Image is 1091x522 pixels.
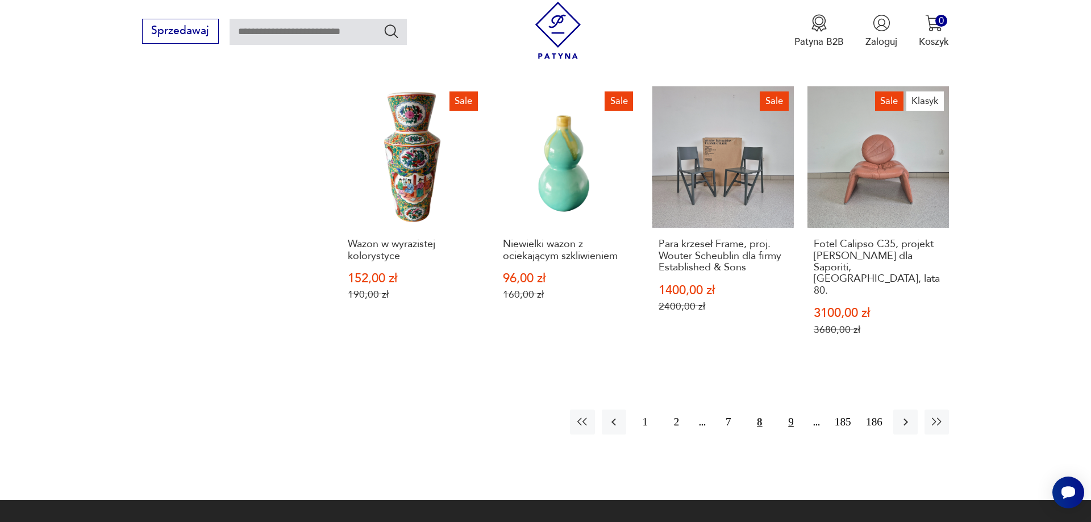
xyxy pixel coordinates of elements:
[925,14,943,32] img: Ikona koszyka
[810,14,828,32] img: Ikona medalu
[814,307,943,319] p: 3100,00 zł
[919,14,949,48] button: 0Koszyk
[659,285,788,297] p: 1400,00 zł
[652,86,794,362] a: SalePara krzeseł Frame, proj. Wouter Scheublin dla firmy Established & SonsPara krzeseł Frame, pr...
[633,410,657,434] button: 1
[807,86,949,362] a: SaleKlasykFotel Calipso C35, projekt Vittorio Introini dla Saporiti, Włochy, lata 80.Fotel Calips...
[919,35,949,48] p: Koszyk
[659,300,788,312] p: 2400,00 zł
[503,273,632,285] p: 96,00 zł
[778,410,803,434] button: 9
[142,19,219,44] button: Sprzedawaj
[814,324,943,336] p: 3680,00 zł
[497,86,638,362] a: SaleNiewielki wazon z ociekającym szkliwieniemNiewielki wazon z ociekającym szkliwieniem96,00 zł1...
[348,273,477,285] p: 152,00 zł
[794,14,844,48] a: Ikona medaluPatyna B2B
[814,239,943,297] h3: Fotel Calipso C35, projekt [PERSON_NAME] dla Saporiti, [GEOGRAPHIC_DATA], lata 80.
[865,14,897,48] button: Zaloguj
[794,14,844,48] button: Patyna B2B
[142,27,219,36] a: Sprzedawaj
[503,289,632,300] p: 160,00 zł
[530,2,587,59] img: Patyna - sklep z meblami i dekoracjami vintage
[747,410,772,434] button: 8
[383,23,399,39] button: Szukaj
[831,410,855,434] button: 185
[1052,477,1084,508] iframe: Smartsupp widget button
[503,239,632,262] h3: Niewielki wazon z ociekającym szkliwieniem
[716,410,740,434] button: 7
[348,289,477,300] p: 190,00 zł
[865,35,897,48] p: Zaloguj
[873,14,890,32] img: Ikonka użytkownika
[659,239,788,273] h3: Para krzeseł Frame, proj. Wouter Scheublin dla firmy Established & Sons
[794,35,844,48] p: Patyna B2B
[862,410,886,434] button: 186
[348,239,477,262] h3: Wazon w wyrazistej kolorystyce
[664,410,689,434] button: 2
[935,15,947,27] div: 0
[342,86,483,362] a: SaleWazon w wyrazistej kolorystyceWazon w wyrazistej kolorystyce152,00 zł190,00 zł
